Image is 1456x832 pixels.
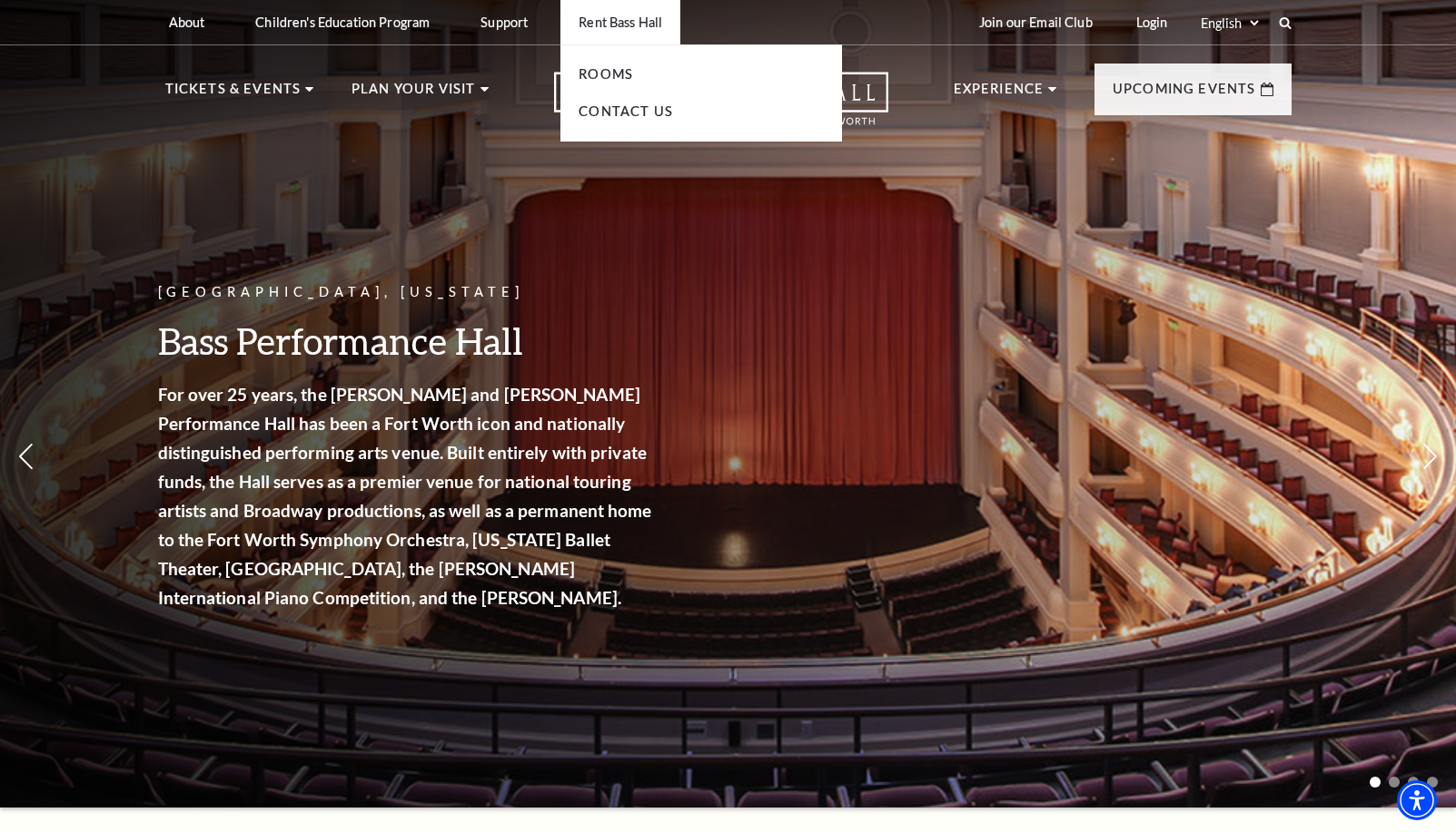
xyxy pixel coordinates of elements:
[1113,78,1256,111] p: Upcoming Events
[579,15,662,30] p: Rent Bass Hall
[169,15,205,30] p: About
[480,15,528,30] p: Support
[579,66,633,82] a: Rooms
[158,281,658,304] p: [GEOGRAPHIC_DATA], [US_STATE]
[579,103,673,119] a: Contact Us
[352,78,476,111] p: Plan Your Visit
[954,78,1045,111] p: Experience
[255,15,430,30] p: Children's Education Program
[158,384,652,608] strong: For over 25 years, the [PERSON_NAME] and [PERSON_NAME] Performance Hall has been a Fort Worth ico...
[489,72,954,143] a: Open this option
[1397,780,1437,820] div: Accessibility Menu
[1197,15,1262,32] select: Select:
[165,78,302,111] p: Tickets & Events
[158,318,658,364] h3: Bass Performance Hall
